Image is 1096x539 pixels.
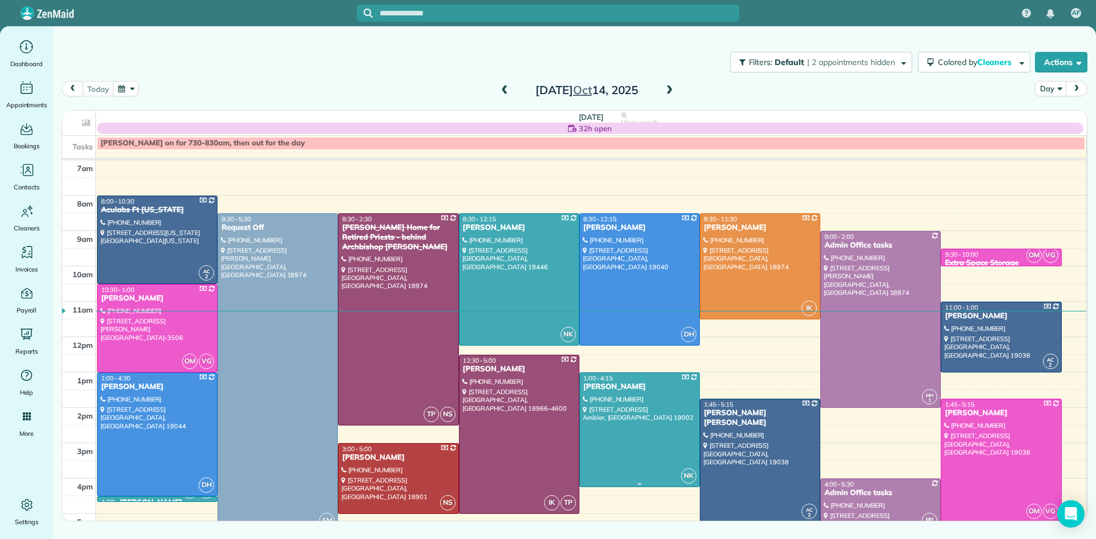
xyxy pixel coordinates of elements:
[926,392,934,398] span: MH
[730,52,912,72] button: Filters: Default | 2 appointments hidden
[1035,81,1066,96] button: Day
[583,215,616,223] span: 8:30 - 12:15
[561,495,576,510] span: TP
[579,112,603,121] span: [DATE]
[1047,356,1054,363] span: AC
[5,325,49,357] a: Reports
[918,52,1030,72] button: Colored byCleaners
[14,140,40,152] span: Bookings
[17,305,37,316] span: Payroll
[199,271,213,282] small: 2
[20,387,34,398] span: Help
[463,356,496,364] span: 12:30 - 5:00
[5,243,49,275] a: Invoices
[100,139,305,148] span: [PERSON_NAME] on for 730-830am, then out for the day
[203,268,210,274] span: AC
[621,118,658,127] span: View week
[824,241,937,250] div: Admin Office tasks
[182,354,198,369] span: OM
[100,382,214,392] div: [PERSON_NAME]
[1066,81,1087,96] button: next
[77,482,93,491] span: 4pm
[101,374,131,382] span: 1:00 - 4:30
[5,284,49,316] a: Payroll
[583,374,613,382] span: 1:00 - 4:15
[1035,52,1087,72] button: Actions
[341,453,455,463] div: [PERSON_NAME]
[82,81,114,96] button: today
[100,294,214,303] div: [PERSON_NAME]
[462,223,576,233] div: [PERSON_NAME]
[801,301,817,316] span: IK
[703,223,817,233] div: [PERSON_NAME]
[703,408,817,428] div: [PERSON_NAME] [PERSON_NAME]
[749,57,773,67] span: Filters:
[5,120,49,152] a: Bookings
[922,395,937,406] small: 1
[515,84,658,96] h2: [DATE] 14, 2025
[72,341,93,350] span: 12pm
[561,327,576,342] span: NK
[77,447,93,456] span: 3pm
[15,516,39,528] span: Settings
[1072,9,1080,18] span: AF
[72,305,93,314] span: 11am
[120,498,182,508] div: [PERSON_NAME]
[704,215,737,223] span: 8:30 - 11:30
[977,57,1014,67] span: Cleaners
[14,181,39,193] span: Contacts
[357,9,373,18] button: Focus search
[342,445,372,453] span: 3:00 - 5:00
[424,407,439,422] span: TP
[802,510,816,521] small: 2
[5,496,49,528] a: Settings
[221,223,335,233] div: Request Off
[6,99,47,111] span: Appointments
[221,215,251,223] span: 8:30 - 5:30
[199,354,214,369] span: VG
[573,83,592,97] span: Oct
[101,197,134,205] span: 8:00 - 10:30
[15,346,38,357] span: Reports
[77,234,93,244] span: 9am
[1043,360,1058,371] small: 2
[807,57,895,67] span: | 2 appointments hidden
[463,215,496,223] span: 8:30 - 12:15
[583,223,696,233] div: [PERSON_NAME]
[938,57,1016,67] span: Colored by
[19,428,34,439] span: More
[342,215,372,223] span: 8:30 - 2:30
[5,366,49,398] a: Help
[62,81,83,96] button: prev
[5,79,49,111] a: Appointments
[922,519,937,530] small: 1
[944,258,1058,268] div: Extra Space Storage
[5,38,49,70] a: Dashboard
[806,506,813,513] span: AC
[5,161,49,193] a: Contacts
[944,408,1058,418] div: [PERSON_NAME]
[775,57,805,67] span: Default
[15,264,38,275] span: Invoices
[1026,248,1042,263] span: OM
[1038,1,1062,26] div: Notifications
[824,488,937,498] div: Admin Office tasks
[1057,500,1085,528] div: Open Intercom Messenger
[1043,504,1058,519] span: VG
[824,233,854,241] span: 9:00 - 2:00
[1043,248,1058,263] span: VG
[77,376,93,385] span: 1pm
[945,250,978,258] span: 9:30 - 10:00
[77,517,93,526] span: 5pm
[72,270,93,279] span: 10am
[319,513,335,528] span: AM
[944,311,1058,321] div: [PERSON_NAME]
[14,222,39,234] span: Cleaners
[77,164,93,173] span: 7am
[1026,504,1042,519] span: OM
[704,400,734,408] span: 1:45 - 5:15
[945,400,974,408] span: 1:45 - 5:15
[824,480,854,488] span: 4:00 - 5:30
[77,411,93,420] span: 2pm
[681,468,696,484] span: NK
